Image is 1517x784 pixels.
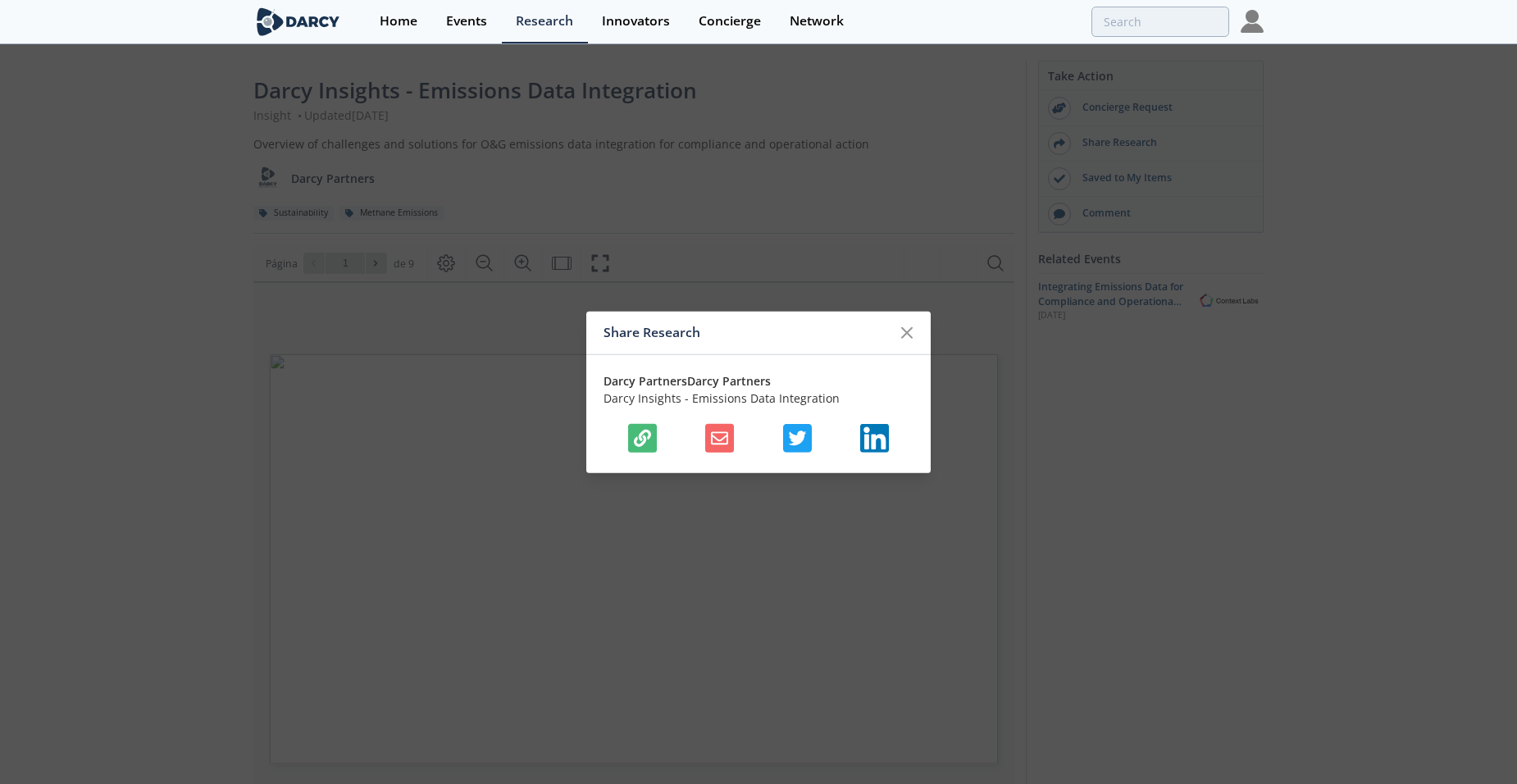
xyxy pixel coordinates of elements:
[860,424,889,453] img: Shares
[380,15,417,28] div: Home
[1241,10,1264,33] img: Profile
[699,15,761,28] div: Concierge
[790,15,844,28] div: Network
[604,372,913,390] p: Darcy Partners Darcy Partners
[604,390,913,407] p: Darcy Insights - Emissions Data Integration
[516,15,573,28] div: Research
[1091,7,1229,37] input: Advanced Search
[253,7,343,36] img: logo-wide.svg
[604,317,891,349] div: Share Research
[602,15,670,28] div: Innovators
[446,15,487,28] div: Events
[783,424,812,453] img: Shares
